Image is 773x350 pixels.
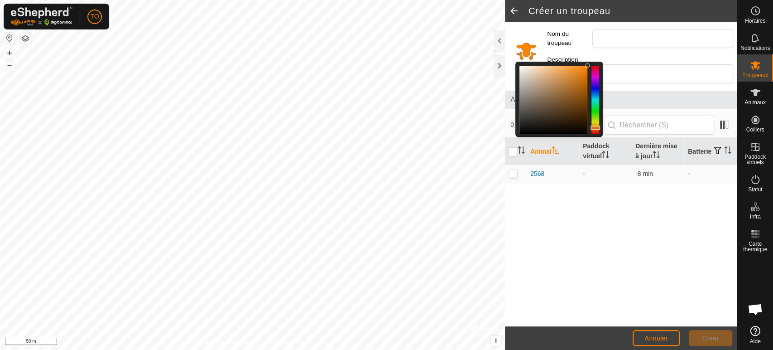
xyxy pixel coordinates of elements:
button: i [491,336,501,346]
app-display-virtual-paddock-transition: - [583,170,585,177]
p-sorticon: Activer pour trier [724,148,731,155]
p-sorticon: Activer pour trier [552,148,559,155]
p-sorticon: Activer pour trier [653,152,660,160]
span: Annuler [644,335,668,342]
td: - [684,165,737,183]
span: Troupeaux [742,73,768,78]
label: Nom du troupeau [547,29,592,48]
input: Rechercher (S) [605,116,714,135]
span: Infra [749,214,760,219]
div: Open chat [742,296,769,323]
span: Notifications [740,45,770,51]
span: Carte thermique [739,241,771,252]
label: Description [547,55,592,64]
span: Animaux [744,100,766,105]
h2: Créer un troupeau [528,5,737,16]
span: Colliers [746,127,764,132]
th: Dernière mise à jour [632,138,684,165]
span: Animaux [510,94,731,105]
span: Paddock virtuels [739,154,771,165]
button: Créer [689,330,732,346]
button: – [4,59,15,70]
p-sorticon: Activer pour trier [602,152,609,160]
span: 0 sélectionné de 1 [510,120,605,130]
th: Animal [527,138,579,165]
a: Contactez-nous [270,338,308,346]
span: TO [90,12,99,21]
img: Logo Gallagher [11,7,72,26]
span: 2568 [530,169,544,179]
span: Aide [749,339,760,344]
button: + [4,48,15,58]
p-sorticon: Activer pour trier [518,148,525,155]
span: Créer [702,335,719,342]
button: Couches de carte [20,33,31,44]
button: Annuler [633,330,680,346]
span: Horaires [745,18,765,24]
th: Paddock virtuel [579,138,632,165]
a: Aide [737,322,773,348]
th: Batterie [684,138,737,165]
a: Politique de confidentialité [197,338,259,346]
span: Statut [748,187,762,192]
span: 16 sept. 2025, 15 h 28 [635,170,653,177]
button: Réinitialiser la carte [4,33,15,44]
span: i [495,337,497,345]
